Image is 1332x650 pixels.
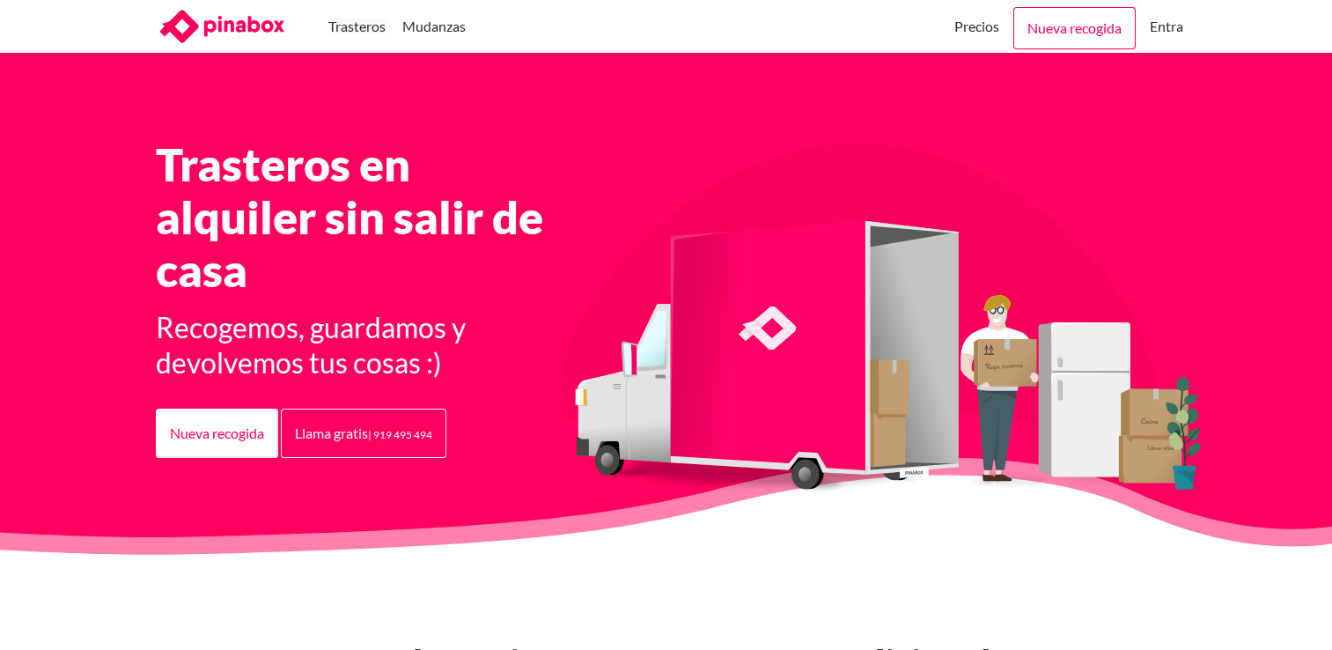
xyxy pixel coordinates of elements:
h1: Trasteros en alquiler sin salir de casa [156,137,571,296]
a: Nueva recogida [156,409,278,458]
a: Nueva recogida [1013,7,1136,49]
h3: Recogemos, guardamos y devolvemos tus cosas :) [156,310,571,380]
a: Llama gratis| 919 495 494 [281,409,446,458]
iframe: Chat Widget [1244,565,1332,650]
small: | 919 495 494 [368,428,432,441]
